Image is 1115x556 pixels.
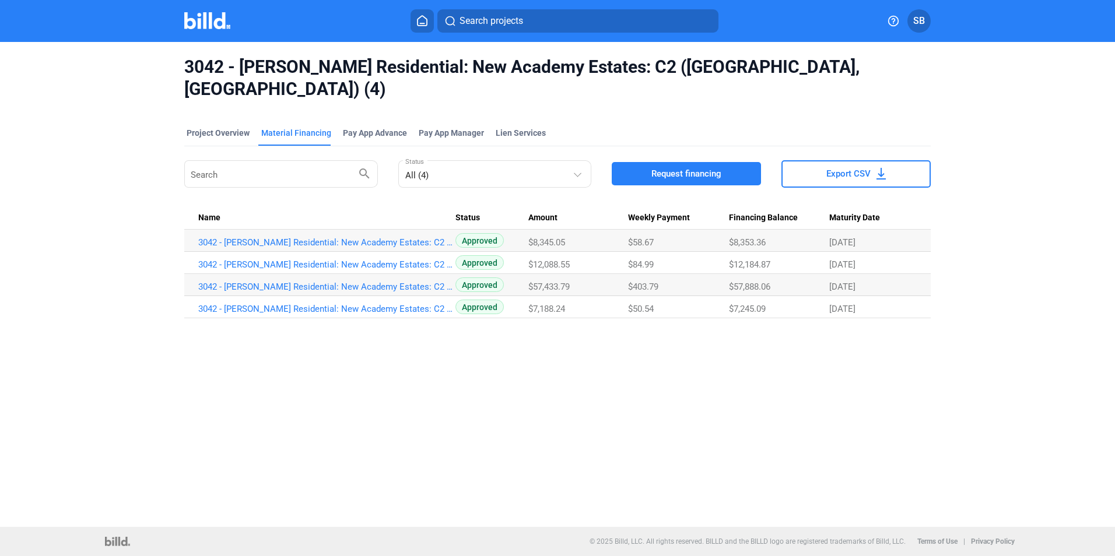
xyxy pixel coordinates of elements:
[198,304,455,314] a: 3042 - [PERSON_NAME] Residential: New Academy Estates: C2 ([GEOGRAPHIC_DATA], [GEOGRAPHIC_DATA]) ...
[405,170,429,181] mat-select-trigger: All (4)
[829,281,855,292] span: [DATE]
[343,127,407,139] div: Pay App Advance
[628,281,658,292] span: $403.79
[829,213,917,223] div: Maturity Date
[729,281,770,292] span: $57,888.06
[198,237,455,248] a: 3042 - [PERSON_NAME] Residential: New Academy Estates: C2 ([GEOGRAPHIC_DATA], [GEOGRAPHIC_DATA]) ...
[184,12,230,29] img: Billd Company Logo
[261,127,331,139] div: Material Financing
[628,304,654,314] span: $50.54
[455,277,504,292] span: Approved
[729,213,798,223] span: Financing Balance
[528,213,629,223] div: Amount
[729,304,766,314] span: $7,245.09
[826,168,871,180] span: Export CSV
[829,259,855,270] span: [DATE]
[198,281,455,292] a: 3042 - [PERSON_NAME] Residential: New Academy Estates: C2 ([GEOGRAPHIC_DATA], [GEOGRAPHIC_DATA]) ...
[419,127,484,139] span: Pay App Manager
[612,162,761,185] button: Request financing
[198,213,220,223] span: Name
[829,304,855,314] span: [DATE]
[528,259,570,270] span: $12,088.55
[198,259,455,270] a: 3042 - [PERSON_NAME] Residential: New Academy Estates: C2 ([GEOGRAPHIC_DATA], [GEOGRAPHIC_DATA]) ...
[729,237,766,248] span: $8,353.36
[829,213,880,223] span: Maturity Date
[528,304,565,314] span: $7,188.24
[628,213,728,223] div: Weekly Payment
[628,213,690,223] span: Weekly Payment
[729,213,830,223] div: Financing Balance
[455,300,504,314] span: Approved
[455,233,504,248] span: Approved
[628,237,654,248] span: $58.67
[460,14,523,28] span: Search projects
[528,281,570,292] span: $57,433.79
[357,166,371,180] mat-icon: search
[198,213,455,223] div: Name
[971,537,1015,546] b: Privacy Policy
[781,160,931,188] button: Export CSV
[963,537,965,546] p: |
[105,537,130,546] img: logo
[187,127,250,139] div: Project Overview
[437,9,718,33] button: Search projects
[528,213,557,223] span: Amount
[455,213,480,223] span: Status
[829,237,855,248] span: [DATE]
[496,127,546,139] div: Lien Services
[528,237,565,248] span: $8,345.05
[917,537,958,546] b: Terms of Use
[184,56,931,100] span: 3042 - [PERSON_NAME] Residential: New Academy Estates: C2 ([GEOGRAPHIC_DATA], [GEOGRAPHIC_DATA]) (4)
[455,213,528,223] div: Status
[729,259,770,270] span: $12,184.87
[628,259,654,270] span: $84.99
[907,9,931,33] button: SB
[651,168,721,180] span: Request financing
[590,537,906,546] p: © 2025 Billd, LLC. All rights reserved. BILLD and the BILLD logo are registered trademarks of Bil...
[455,255,504,270] span: Approved
[913,14,925,28] span: SB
